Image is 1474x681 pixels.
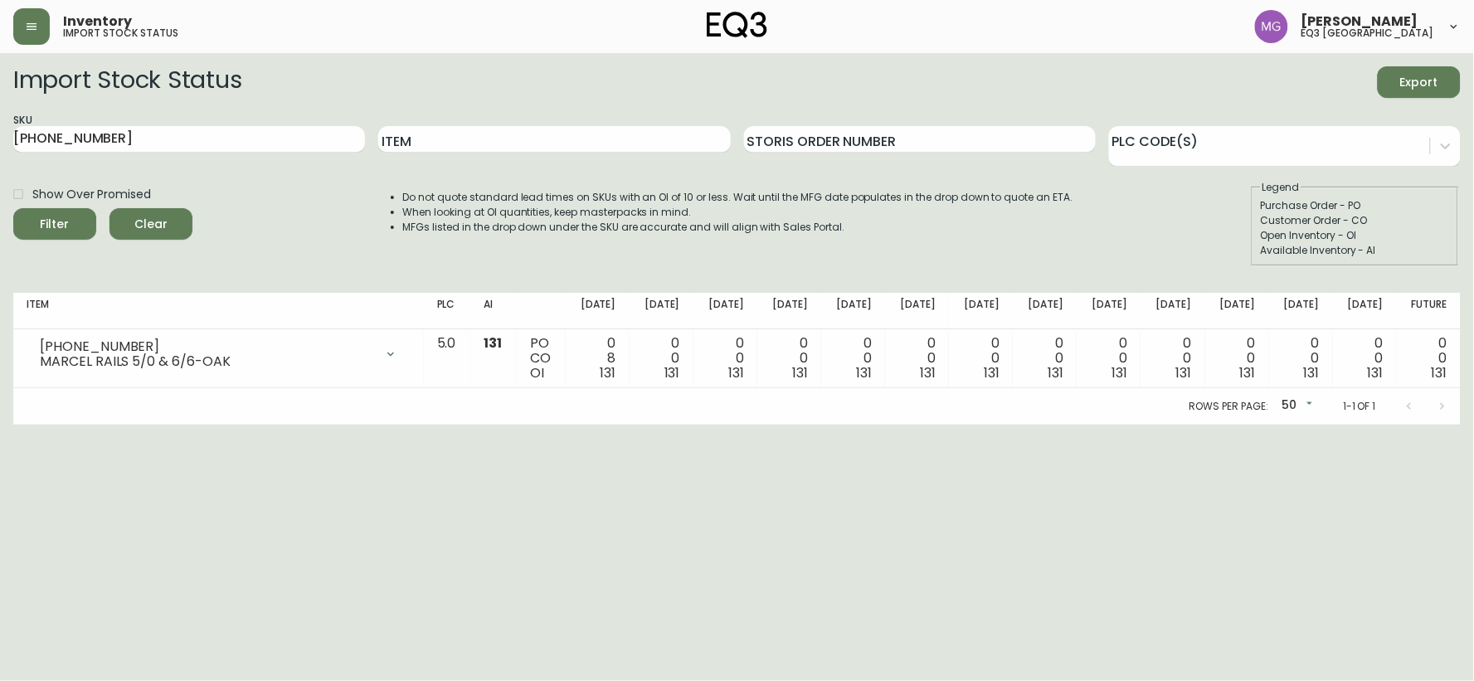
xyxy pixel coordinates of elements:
[885,293,949,329] th: [DATE]
[1301,28,1434,38] h5: eq3 [GEOGRAPHIC_DATA]
[13,66,241,98] h2: Import Stock Status
[757,293,821,329] th: [DATE]
[601,363,616,382] span: 131
[834,336,872,381] div: 0 0
[484,333,502,353] span: 131
[403,190,1073,205] li: Do not quote standard lead times on SKUs with an OI of 10 or less. Wait until the MFG date popula...
[1333,293,1397,329] th: [DATE]
[1261,243,1450,258] div: Available Inventory - AI
[984,363,1000,382] span: 131
[1261,198,1450,213] div: Purchase Order - PO
[1282,336,1320,381] div: 0 0
[424,329,471,388] td: 5.0
[13,293,424,329] th: Item
[707,12,768,38] img: logo
[643,336,680,381] div: 0 0
[1141,293,1204,329] th: [DATE]
[403,205,1073,220] li: When looking at OI quantities, keep masterpacks in mind.
[1304,363,1320,382] span: 131
[1261,228,1450,243] div: Open Inventory - OI
[27,336,411,372] div: [PHONE_NUMBER]MARCEL RAILS 5/0 & 6/6-OAK
[962,336,1000,381] div: 0 0
[32,186,151,203] span: Show Over Promised
[1378,66,1461,98] button: Export
[424,293,471,329] th: PLC
[1343,399,1376,414] p: 1-1 of 1
[41,214,70,235] div: Filter
[1219,336,1256,381] div: 0 0
[1026,336,1063,381] div: 0 0
[898,336,936,381] div: 0 0
[40,339,374,354] div: [PHONE_NUMBER]
[530,336,552,381] div: PO CO
[771,336,808,381] div: 0 0
[109,208,192,240] button: Clear
[1269,293,1333,329] th: [DATE]
[664,363,680,382] span: 131
[1090,336,1127,381] div: 0 0
[579,336,616,381] div: 0 8
[630,293,693,329] th: [DATE]
[728,363,744,382] span: 131
[1432,363,1447,382] span: 131
[1013,293,1077,329] th: [DATE]
[530,363,544,382] span: OI
[821,293,885,329] th: [DATE]
[856,363,872,382] span: 131
[1410,336,1447,381] div: 0 0
[693,293,757,329] th: [DATE]
[470,293,517,329] th: AI
[1261,213,1450,228] div: Customer Order - CO
[1154,336,1191,381] div: 0 0
[1176,363,1192,382] span: 131
[1261,180,1301,195] legend: Legend
[40,354,374,369] div: MARCEL RAILS 5/0 & 6/6-OAK
[1275,392,1316,420] div: 50
[63,15,132,28] span: Inventory
[1391,72,1447,93] span: Export
[1240,363,1256,382] span: 131
[13,208,96,240] button: Filter
[123,214,179,235] span: Clear
[1189,399,1268,414] p: Rows per page:
[403,220,1073,235] li: MFGs listed in the drop down under the SKU are accurate and will align with Sales Portal.
[1112,363,1128,382] span: 131
[920,363,936,382] span: 131
[1077,293,1141,329] th: [DATE]
[1255,10,1288,43] img: de8837be2a95cd31bb7c9ae23fe16153
[1346,336,1384,381] div: 0 0
[1205,293,1269,329] th: [DATE]
[707,336,744,381] div: 0 0
[1368,363,1384,382] span: 131
[1048,363,1063,382] span: 131
[1301,15,1418,28] span: [PERSON_NAME]
[792,363,808,382] span: 131
[63,28,178,38] h5: import stock status
[949,293,1013,329] th: [DATE]
[1397,293,1461,329] th: Future
[566,293,630,329] th: [DATE]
